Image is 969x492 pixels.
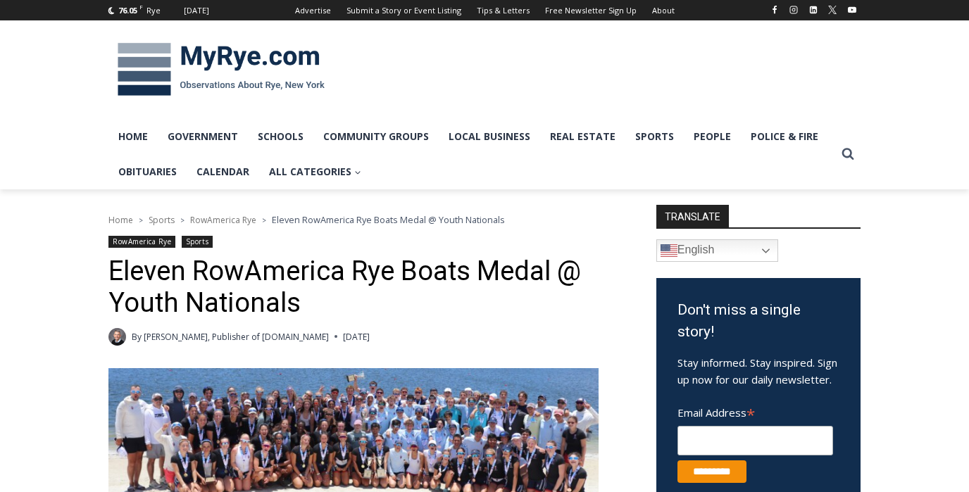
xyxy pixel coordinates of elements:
[684,119,741,154] a: People
[158,119,248,154] a: Government
[625,119,684,154] a: Sports
[262,215,266,225] span: >
[108,154,187,189] a: Obituaries
[343,330,370,343] time: [DATE]
[439,119,540,154] a: Local Business
[766,1,783,18] a: Facebook
[269,164,361,179] span: All Categories
[259,154,371,189] a: All Categories
[677,354,839,388] p: Stay informed. Stay inspired. Sign up now for our daily newsletter.
[139,3,143,11] span: F
[272,213,505,226] span: Eleven RowAmerica Rye Boats Medal @ Youth Nationals
[184,4,209,17] div: [DATE]
[824,1,841,18] a: X
[677,299,839,343] h3: Don't miss a single story!
[741,119,828,154] a: Police & Fire
[144,331,329,343] a: [PERSON_NAME], Publisher of [DOMAIN_NAME]
[540,119,625,154] a: Real Estate
[805,1,822,18] a: Linkedin
[139,215,143,225] span: >
[108,328,126,346] a: Author image
[656,239,778,262] a: English
[108,236,175,248] a: RowAmerica Rye
[180,215,185,225] span: >
[785,1,802,18] a: Instagram
[844,1,861,18] a: YouTube
[108,256,619,320] h1: Eleven RowAmerica Rye Boats Medal @ Youth Nationals
[132,330,142,343] span: By
[313,119,439,154] a: Community Groups
[108,213,619,227] nav: Breadcrumbs
[187,154,259,189] a: Calendar
[835,141,861,167] button: View Search Form
[248,119,313,154] a: Schools
[656,205,729,227] strong: TRANSLATE
[118,5,137,15] span: 76.05
[661,242,677,259] img: en
[149,214,175,226] a: Sports
[108,33,334,106] img: MyRye.com
[108,119,158,154] a: Home
[190,214,256,226] a: RowAmerica Rye
[108,214,133,226] a: Home
[146,4,161,17] div: Rye
[182,236,213,248] a: Sports
[677,398,833,424] label: Email Address
[108,119,835,190] nav: Primary Navigation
